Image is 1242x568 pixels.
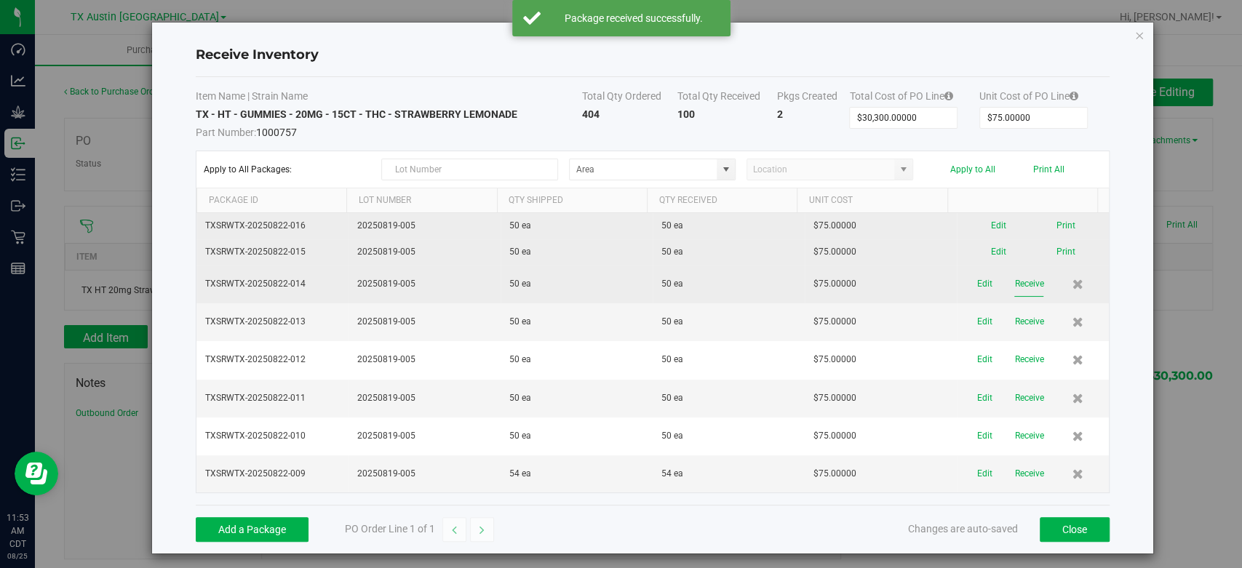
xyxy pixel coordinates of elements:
[349,303,501,341] td: 20250819-005
[805,341,957,379] td: $75.00000
[805,417,957,455] td: $75.00000
[976,271,992,297] button: Edit
[346,188,496,213] th: Lot Number
[196,213,349,239] td: TXSRWTX-20250822-016
[677,89,777,107] th: Total Qty Received
[850,108,957,128] input: Total Cost
[805,380,957,417] td: $75.00000
[1134,26,1145,44] button: Close modal
[976,309,992,335] button: Edit
[582,89,677,107] th: Total Qty Ordered
[979,89,1110,107] th: Unit Cost of PO Line
[349,341,501,379] td: 20250819-005
[497,188,647,213] th: Qty Shipped
[976,461,992,487] button: Edit
[1014,309,1043,335] button: Receive
[1040,517,1110,542] button: Close
[501,303,653,341] td: 50 ea
[980,108,1087,128] input: Unit Cost
[196,417,349,455] td: TXSRWTX-20250822-010
[990,219,1006,233] button: Edit
[653,455,805,492] td: 54 ea
[196,188,346,213] th: Package Id
[849,89,979,107] th: Total Cost of PO Line
[196,121,582,140] span: 1000757
[349,380,501,417] td: 20250819-005
[1056,219,1075,233] button: Print
[944,91,952,101] i: Specifying a total cost will update all package costs.
[653,213,805,239] td: 50 ea
[653,239,805,265] td: 50 ea
[777,108,783,120] strong: 2
[1070,91,1078,101] i: Specifying a total cost will update all package costs.
[349,417,501,455] td: 20250819-005
[501,455,653,492] td: 54 ea
[196,455,349,492] td: TXSRWTX-20250822-009
[349,455,501,492] td: 20250819-005
[653,265,805,303] td: 50 ea
[1014,461,1043,487] button: Receive
[345,523,435,535] span: PO Order Line 1 of 1
[1033,164,1064,175] button: Print All
[196,89,582,107] th: Item Name | Strain Name
[1056,245,1075,259] button: Print
[1014,385,1043,411] button: Receive
[805,303,957,341] td: $75.00000
[196,303,349,341] td: TXSRWTX-20250822-013
[976,385,992,411] button: Edit
[196,341,349,379] td: TXSRWTX-20250822-012
[777,89,850,107] th: Pkgs Created
[1014,271,1043,297] button: Receive
[196,239,349,265] td: TXSRWTX-20250822-015
[501,239,653,265] td: 50 ea
[582,108,600,120] strong: 404
[653,303,805,341] td: 50 ea
[196,517,308,542] button: Add a Package
[501,265,653,303] td: 50 ea
[196,108,517,120] strong: TX - HT - GUMMIES - 20MG - 15CT - THC - STRAWBERRY LEMONADE
[570,159,717,180] input: Area
[950,164,995,175] button: Apply to All
[196,46,1110,65] h4: Receive Inventory
[805,265,957,303] td: $75.00000
[196,380,349,417] td: TXSRWTX-20250822-011
[976,423,992,449] button: Edit
[805,239,957,265] td: $75.00000
[501,341,653,379] td: 50 ea
[501,213,653,239] td: 50 ea
[381,159,558,180] input: Lot Number
[647,188,797,213] th: Qty Received
[204,164,370,175] span: Apply to All Packages:
[797,188,947,213] th: Unit Cost
[501,417,653,455] td: 50 ea
[805,213,957,239] td: $75.00000
[196,127,256,138] span: Part Number:
[349,265,501,303] td: 20250819-005
[653,341,805,379] td: 50 ea
[349,239,501,265] td: 20250819-005
[501,380,653,417] td: 50 ea
[1014,347,1043,372] button: Receive
[653,380,805,417] td: 50 ea
[549,11,720,25] div: Package received successfully.
[976,347,992,372] button: Edit
[1014,423,1043,449] button: Receive
[349,213,501,239] td: 20250819-005
[908,523,1018,535] span: Changes are auto-saved
[196,265,349,303] td: TXSRWTX-20250822-014
[15,452,58,495] iframe: Resource center
[990,245,1006,259] button: Edit
[805,455,957,492] td: $75.00000
[677,108,695,120] strong: 100
[653,417,805,455] td: 50 ea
